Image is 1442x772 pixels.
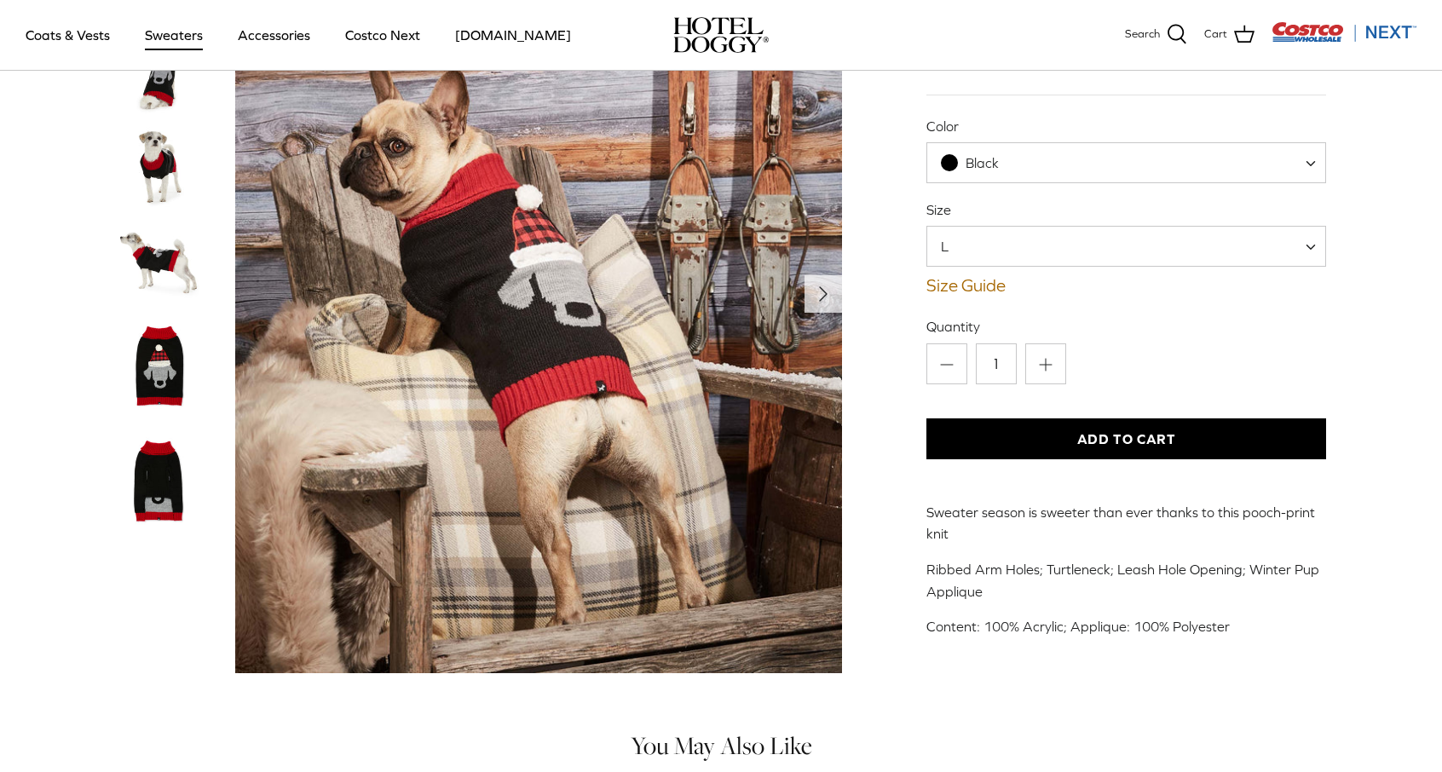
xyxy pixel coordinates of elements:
a: Thumbnail Link [116,30,201,115]
span: Cart [1204,26,1227,43]
a: Coats & Vests [10,6,125,64]
span: Black [927,154,1033,172]
a: [DOMAIN_NAME] [440,6,586,64]
label: Quantity [926,317,1326,336]
p: Ribbed Arm Holes; Turtleneck; Leash Hole Opening; Winter Pup Applique [926,559,1326,602]
input: Quantity [976,343,1017,384]
a: Thumbnail Link [116,311,201,418]
p: Sweater season is sweeter than ever thanks to this pooch-print knit [926,502,1326,545]
span: Black [966,155,999,170]
span: Black [926,142,1326,183]
img: hoteldoggycom [673,17,769,53]
img: Costco Next [1272,21,1416,43]
a: Thumbnail Link [116,217,201,302]
a: Visit Costco Next [1272,32,1416,45]
a: hoteldoggy.com hoteldoggycom [673,17,769,53]
a: Cart [1204,24,1255,46]
a: Thumbnail Link [116,426,201,533]
a: Sweaters [130,6,218,64]
a: Search [1125,24,1187,46]
h4: You May Also Like [116,733,1326,759]
span: L [926,226,1326,267]
a: Size Guide [926,275,1326,296]
p: Content: 100% Acrylic; Applique: 100% Polyester [926,616,1326,638]
label: Size [926,200,1326,219]
a: Costco Next [330,6,435,64]
a: Thumbnail Link [116,124,201,209]
span: L [927,237,983,256]
button: Next [805,275,842,313]
span: Search [1125,26,1160,43]
label: Color [926,117,1326,135]
a: Accessories [222,6,326,64]
button: Add to Cart [926,418,1326,459]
